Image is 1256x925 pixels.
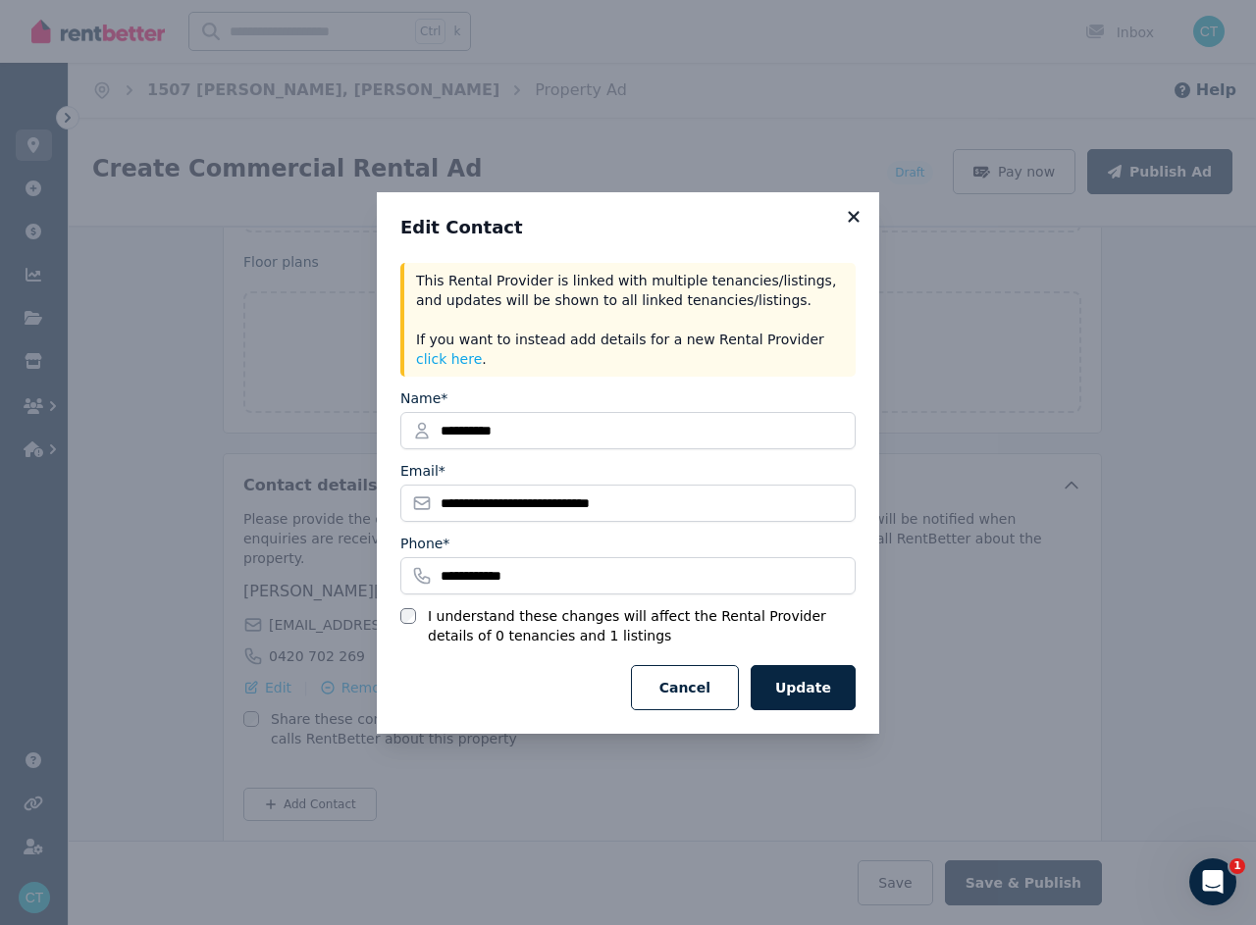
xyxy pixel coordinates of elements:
label: I understand these changes will affect the Rental Provider details of 0 tenancies and 1 listings [428,606,856,645]
label: Name* [400,388,447,408]
label: Phone* [400,534,449,553]
iframe: Intercom live chat [1189,858,1236,905]
h3: Edit Contact [400,216,856,239]
p: This Rental Provider is linked with multiple tenancies/listings, and updates will be shown to all... [416,271,844,369]
button: click here [416,349,482,369]
span: 1 [1230,858,1245,874]
label: Email* [400,461,445,481]
button: Cancel [631,665,739,710]
button: Update [751,665,856,710]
